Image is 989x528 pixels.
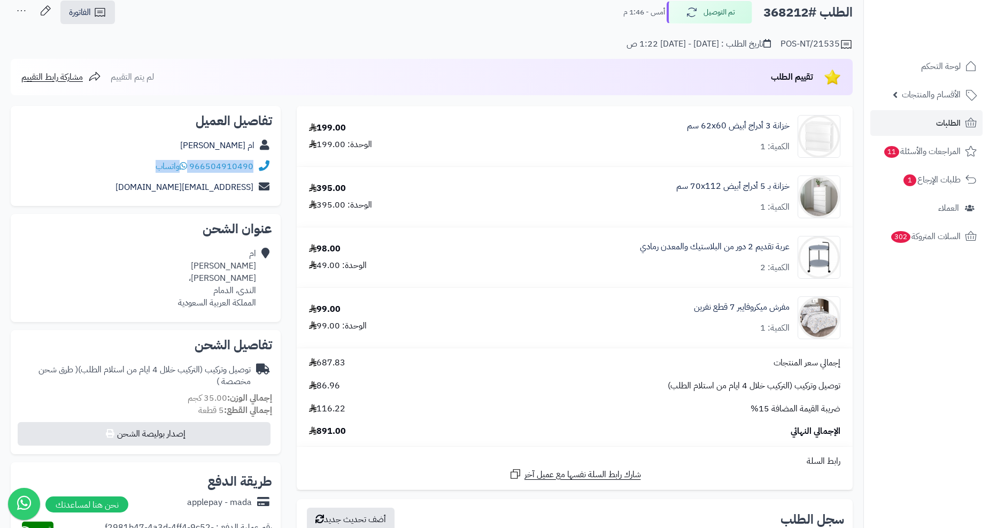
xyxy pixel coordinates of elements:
[676,180,790,193] a: خزانة بـ 5 أدراج أبيض ‎70x112 سم‏
[687,120,790,132] a: خزانة 3 أدراج أبيض ‎62x60 سم‏
[798,175,840,218] img: 1747726680-1724661648237-1702540482953-8486464545656-90x90.jpg
[870,53,983,79] a: لوحة التحكم
[509,468,641,481] a: شارك رابط السلة نفسها مع عميل آخر
[524,469,641,481] span: شارك رابط السلة نفسها مع عميل آخر
[781,513,844,526] h3: سجل الطلب
[798,296,840,339] img: 1752907550-1-90x90.jpg
[21,71,101,83] a: مشاركة رابط التقييم
[640,241,790,253] a: عربة تقديم 2 دور من البلاستيك والمعدن رمادي
[198,404,272,417] small: 5 قطعة
[791,425,840,438] span: الإجمالي النهائي
[890,229,961,244] span: السلات المتروكة
[69,6,91,19] span: الفاتورة
[19,364,251,388] div: توصيل وتركيب (التركيب خلال 4 ايام من استلام الطلب)
[751,403,840,415] span: ضريبة القيمة المضافة 15%
[227,392,272,404] strong: إجمالي الوزن:
[187,496,252,509] div: applepay - mada
[760,201,790,213] div: الكمية: 1
[180,139,254,152] a: ام [PERSON_NAME]
[870,167,983,193] a: طلبات الإرجاع1
[301,455,848,468] div: رابط السلة
[870,139,983,164] a: المراجعات والأسئلة11
[921,59,961,74] span: لوحة التحكم
[60,1,115,24] a: الفاتورة
[760,262,790,274] div: الكمية: 2
[309,303,341,316] div: 99.00
[891,231,910,243] span: 302
[309,357,345,369] span: 687.83
[902,172,961,187] span: طلبات الإرجاع
[111,71,154,83] span: لم يتم التقييم
[309,122,346,134] div: 199.00
[883,144,961,159] span: المراجعات والأسئلة
[627,38,771,50] div: تاريخ الطلب : [DATE] - [DATE] 1:22 ص
[694,301,790,313] a: مفرش ميكروفايبر 7 قطع نفرين
[224,404,272,417] strong: إجمالي القطع:
[19,223,272,235] h2: عنوان الشحن
[19,114,272,127] h2: تفاصيل العميل
[115,181,253,194] a: [EMAIL_ADDRESS][DOMAIN_NAME]
[309,199,372,211] div: الوحدة: 395.00
[667,1,752,24] button: تم التوصيل
[178,248,256,309] div: ام [PERSON_NAME] [PERSON_NAME]، الندى، الدمام المملكة العربية السعودية
[188,392,272,404] small: 35.00 كجم
[763,2,853,24] h2: الطلب #368212
[156,160,187,173] a: واتساب
[781,38,853,51] div: POS-NT/21535
[870,195,983,221] a: العملاء
[309,259,367,272] div: الوحدة: 49.00
[309,139,372,151] div: الوحدة: 199.00
[19,339,272,351] h2: تفاصيل الشحن
[668,380,840,392] span: توصيل وتركيب (التركيب خلال 4 ايام من استلام الطلب)
[870,110,983,136] a: الطلبات
[798,115,840,158] img: 1728889454-%D9%8A%D8%B3%D8%B4%D9%8A-90x90.jpg
[309,243,341,255] div: 98.00
[21,71,83,83] span: مشاركة رابط التقييم
[189,160,253,173] a: 966504910490
[18,422,271,446] button: إصدار بوليصة الشحن
[309,380,340,392] span: 86.96
[309,403,345,415] span: 116.22
[870,224,983,249] a: السلات المتروكة302
[309,425,346,438] span: 891.00
[309,320,367,332] div: الوحدة: 99.00
[207,475,272,488] h2: طريقة الدفع
[760,322,790,334] div: الكمية: 1
[902,87,961,102] span: الأقسام والمنتجات
[884,146,899,158] span: 11
[309,182,346,195] div: 395.00
[798,236,840,279] img: 1729603109-110108010197-90x90.jpg
[38,363,251,388] span: ( طرق شحن مخصصة )
[774,357,840,369] span: إجمالي سعر المنتجات
[771,71,813,83] span: تقييم الطلب
[938,201,959,216] span: العملاء
[936,116,961,131] span: الطلبات
[760,141,790,153] div: الكمية: 1
[903,174,916,186] span: 1
[623,7,665,18] small: أمس - 1:46 م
